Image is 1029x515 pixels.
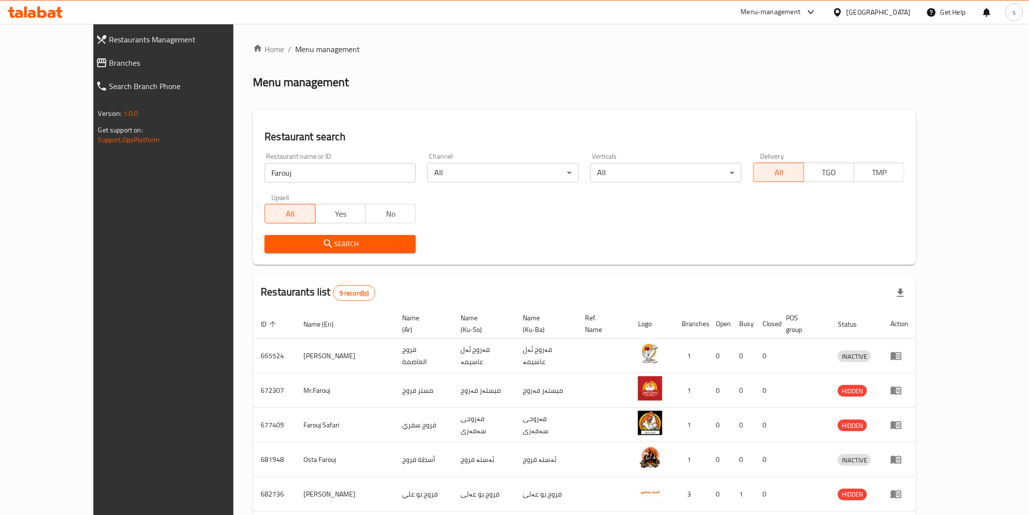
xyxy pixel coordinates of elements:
[708,309,731,339] th: Open
[890,385,908,396] div: Menu
[319,207,362,221] span: Yes
[265,204,315,223] button: All
[758,166,800,180] span: All
[98,124,143,136] span: Get support on:
[638,342,662,366] img: Farouj Alaasima
[731,477,755,512] td: 1
[674,477,708,512] td: 3
[708,442,731,477] td: 0
[271,194,289,201] label: Upsell
[753,163,804,182] button: All
[708,373,731,408] td: 0
[523,312,566,335] span: Name (Ku-Ba)
[1012,7,1016,18] span: s
[370,207,412,221] span: No
[394,373,453,408] td: مستر فروج
[630,309,674,339] th: Logo
[838,351,871,362] span: INACTIVE
[674,339,708,373] td: 1
[804,163,854,182] button: TGO
[315,204,366,223] button: Yes
[253,43,284,55] a: Home
[638,445,662,470] img: Osta Farouj
[296,477,394,512] td: [PERSON_NAME]
[269,207,311,221] span: All
[402,312,441,335] span: Name (Ar)
[253,442,296,477] td: 681948
[453,408,515,442] td: فەروجی سەفەری
[394,477,453,512] td: فروج بو علي
[838,420,867,431] span: HIDDEN
[708,408,731,442] td: 0
[296,408,394,442] td: Farouj Safari
[253,339,296,373] td: 665524
[303,318,346,330] span: Name (En)
[394,408,453,442] td: فروج سفري
[288,43,291,55] li: /
[890,419,908,431] div: Menu
[109,34,257,45] span: Restaurants Management
[786,312,818,335] span: POS group
[98,133,160,146] a: Support.OpsPlatform
[638,480,662,504] img: Farouj Bu Ali
[109,80,257,92] span: Search Branch Phone
[515,408,577,442] td: فەروجی سەفەری
[838,489,867,500] div: HIDDEN
[296,442,394,477] td: Osta Farouj
[515,442,577,477] td: ئەستە فروج
[854,163,905,182] button: TMP
[88,51,265,74] a: Branches
[858,166,901,180] span: TMP
[731,442,755,477] td: 0
[755,309,778,339] th: Closed
[760,153,784,160] label: Delivery
[124,107,139,120] span: 1.0.0
[261,318,279,330] span: ID
[253,43,916,55] nav: breadcrumb
[838,318,869,330] span: Status
[638,376,662,401] img: Mr.Farouj
[265,163,416,183] input: Search for restaurant name or ID..
[109,57,257,69] span: Branches
[253,74,349,90] h2: Menu management
[334,289,375,298] span: 9 record(s)
[461,312,503,335] span: Name (Ku-So)
[253,408,296,442] td: 677409
[755,373,778,408] td: 0
[838,350,871,362] div: INACTIVE
[515,339,577,373] td: فەروج ئەل عاسیمە
[265,235,416,253] button: Search
[755,477,778,512] td: 0
[755,442,778,477] td: 0
[585,312,619,335] span: Ref. Name
[755,408,778,442] td: 0
[708,477,731,512] td: 0
[453,373,515,408] td: میستەر فەروج
[88,28,265,51] a: Restaurants Management
[253,373,296,408] td: 672307
[265,129,905,144] h2: Restaurant search
[674,442,708,477] td: 1
[731,309,755,339] th: Busy
[427,163,579,183] div: All
[847,7,911,18] div: [GEOGRAPHIC_DATA]
[731,339,755,373] td: 0
[838,386,867,397] span: HIDDEN
[453,339,515,373] td: فەروج ئەل عاسیمە
[838,489,867,500] span: HIDDEN
[838,420,867,431] div: HIDDEN
[98,107,122,120] span: Version:
[731,373,755,408] td: 0
[515,477,577,512] td: فروج بو عەلی
[453,442,515,477] td: ئەستە فروج
[890,488,908,500] div: Menu
[394,339,453,373] td: فروج العاصمة
[295,43,360,55] span: Menu management
[838,455,871,466] span: INACTIVE
[741,6,801,18] div: Menu-management
[88,74,265,98] a: Search Branch Phone
[638,411,662,435] img: Farouj Safari
[296,373,394,408] td: Mr.Farouj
